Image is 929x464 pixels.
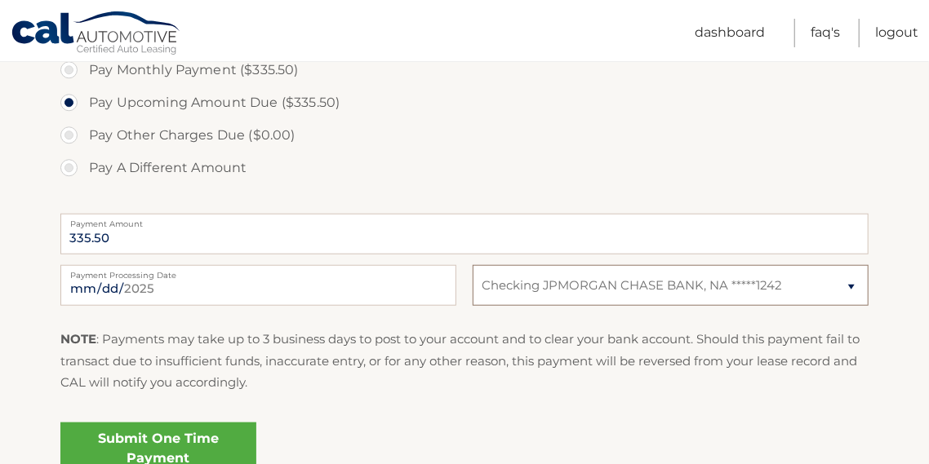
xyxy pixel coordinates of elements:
[60,54,869,86] label: Pay Monthly Payment ($335.50)
[60,265,456,278] label: Payment Processing Date
[60,214,869,254] input: Payment Amount
[60,331,96,347] strong: NOTE
[695,19,765,47] a: Dashboard
[60,265,456,306] input: Payment Date
[875,19,918,47] a: Logout
[811,19,840,47] a: FAQ's
[60,119,869,152] label: Pay Other Charges Due ($0.00)
[60,329,869,393] p: : Payments may take up to 3 business days to post to your account and to clear your bank account....
[60,214,869,227] label: Payment Amount
[60,86,869,119] label: Pay Upcoming Amount Due ($335.50)
[11,11,182,58] a: Cal Automotive
[60,152,869,184] label: Pay A Different Amount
